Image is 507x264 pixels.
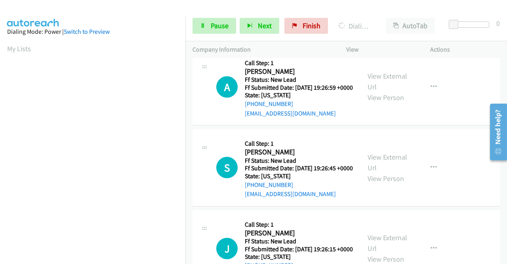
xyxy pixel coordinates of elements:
h2: [PERSON_NAME] [245,229,353,238]
a: Finish [284,18,328,34]
h1: A [216,76,238,98]
a: View External Url [368,152,407,172]
h5: State: [US_STATE] [245,172,353,180]
h5: Call Step: 1 [245,140,353,148]
h5: Ff Status: New Lead [245,157,353,165]
a: View Person [368,254,404,264]
h5: State: [US_STATE] [245,253,353,261]
p: View [346,45,416,54]
a: View External Url [368,233,407,253]
h5: Ff Submitted Date: [DATE] 19:26:45 +0000 [245,164,353,172]
a: View Person [368,93,404,102]
p: Dialing [PERSON_NAME] [339,21,372,31]
h5: Ff Submitted Date: [DATE] 19:26:15 +0000 [245,245,353,253]
button: Next [240,18,279,34]
div: The call is yet to be attempted [216,76,238,98]
span: Next [258,21,272,30]
h5: State: [US_STATE] [245,91,353,99]
div: Dialing Mode: Power | [7,27,178,37]
span: Finish [303,21,320,30]
a: [PHONE_NUMBER] [245,181,293,189]
h5: Ff Submitted Date: [DATE] 19:26:59 +0000 [245,84,353,92]
button: AutoTab [386,18,435,34]
p: Company Information [193,45,332,54]
p: Actions [430,45,500,54]
h2: [PERSON_NAME] [245,148,353,157]
h2: [PERSON_NAME] [245,67,353,76]
h5: Call Step: 1 [245,221,353,229]
a: View External Url [368,71,407,91]
span: Pause [211,21,229,30]
h5: Call Step: 1 [245,59,353,67]
h1: J [216,238,238,259]
h1: S [216,157,238,178]
div: The call is yet to be attempted [216,238,238,259]
iframe: Resource Center [484,100,507,164]
div: 0 [496,18,500,29]
h5: Ff Status: New Lead [245,237,353,245]
div: Delay between calls (in seconds) [453,21,489,28]
a: View Person [368,174,404,183]
a: [EMAIL_ADDRESS][DOMAIN_NAME] [245,190,336,198]
div: The call is yet to be attempted [216,157,238,178]
a: [PHONE_NUMBER] [245,100,293,108]
a: Switch to Preview [64,28,110,35]
a: My Lists [7,44,31,53]
a: [EMAIL_ADDRESS][DOMAIN_NAME] [245,110,336,117]
a: Pause [193,18,236,34]
h5: Ff Status: New Lead [245,76,353,84]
